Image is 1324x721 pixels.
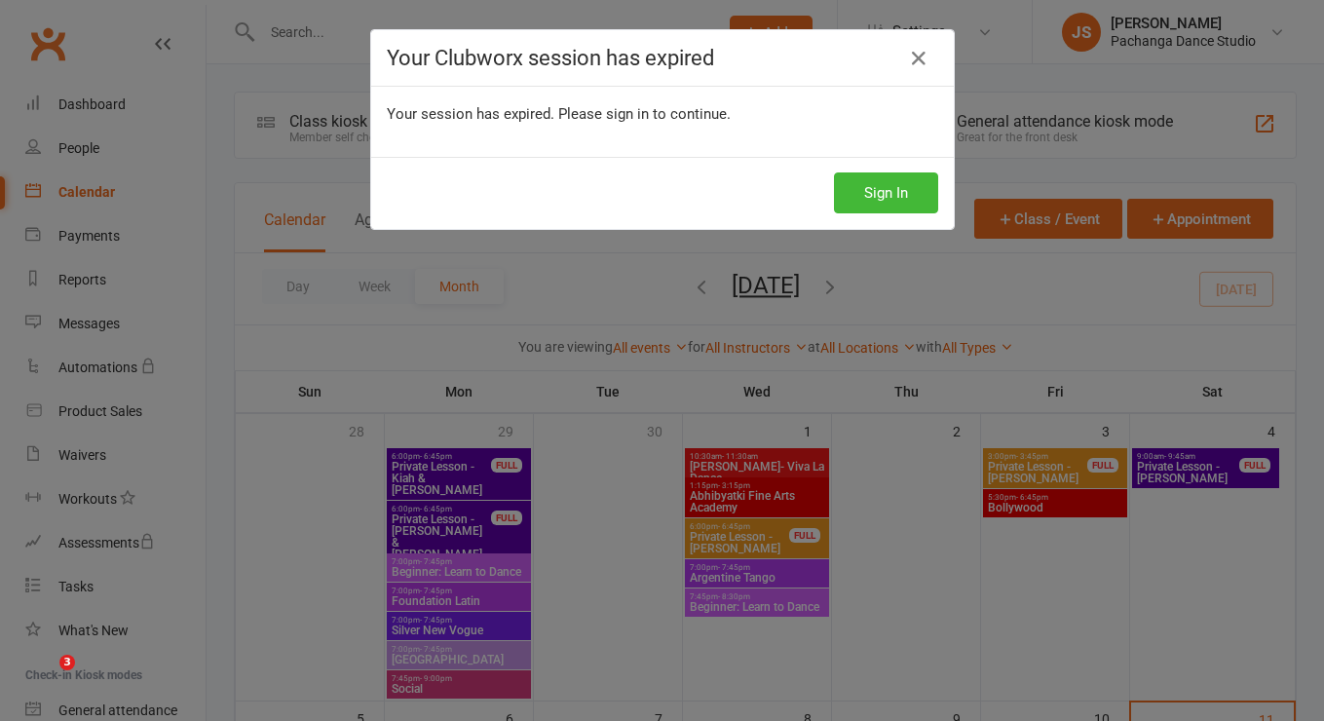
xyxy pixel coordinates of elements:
iframe: Intercom live chat [19,655,66,702]
h4: Your Clubworx session has expired [387,46,938,70]
span: 3 [59,655,75,670]
button: Sign In [834,172,938,213]
a: Close [903,43,934,74]
span: Your session has expired. Please sign in to continue. [387,105,731,123]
